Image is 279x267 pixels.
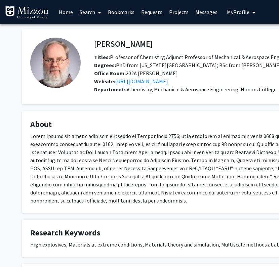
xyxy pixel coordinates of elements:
a: Search [76,0,105,24]
iframe: Chat [5,237,29,262]
a: Home [55,0,76,24]
span: Chemistry, Mechanical & Aerospace Engineering, Honors College [128,86,277,93]
a: Bookmarks [105,0,138,24]
b: Website: [94,78,115,85]
b: Titles: [94,54,110,60]
a: Opens in a new tab [115,78,168,85]
a: Projects [166,0,192,24]
b: Degrees: [94,62,116,69]
b: Departments: [94,86,128,93]
img: University of Missouri Logo [5,6,49,19]
span: 202A [PERSON_NAME] [94,70,178,77]
a: Requests [138,0,166,24]
a: Messages [192,0,221,24]
span: My Profile [227,9,249,15]
h4: [PERSON_NAME] [94,38,153,50]
b: Office Room: [94,70,126,77]
img: Profile Picture [30,38,81,88]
